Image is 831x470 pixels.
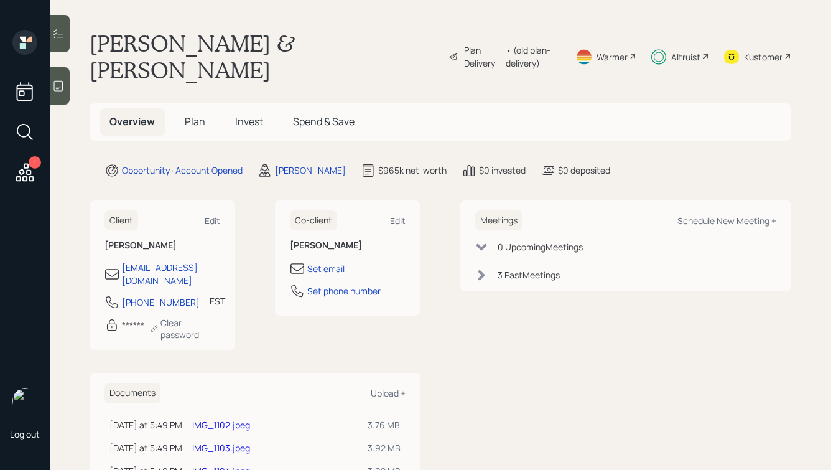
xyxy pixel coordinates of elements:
[506,44,560,70] div: • (old plan-delivery)
[12,388,37,413] img: hunter_neumayer.jpg
[29,156,41,169] div: 1
[475,210,522,231] h6: Meetings
[149,317,220,341] div: Clear password
[290,240,406,251] h6: [PERSON_NAME]
[122,261,220,287] div: [EMAIL_ADDRESS][DOMAIN_NAME]
[210,294,225,308] div: EST
[558,164,610,177] div: $0 deposited
[677,215,776,227] div: Schedule New Meeting +
[205,215,220,227] div: Edit
[368,441,401,454] div: 3.92 MB
[109,441,182,454] div: [DATE] at 5:49 PM
[378,164,447,177] div: $965k net-worth
[498,268,560,281] div: 3 Past Meeting s
[109,115,155,128] span: Overview
[390,215,406,227] div: Edit
[371,387,406,399] div: Upload +
[104,240,220,251] h6: [PERSON_NAME]
[122,164,243,177] div: Opportunity · Account Opened
[90,30,439,83] h1: [PERSON_NAME] & [PERSON_NAME]
[307,262,345,275] div: Set email
[744,50,782,63] div: Kustomer
[104,210,138,231] h6: Client
[122,296,200,309] div: [PHONE_NUMBER]
[10,428,40,440] div: Log out
[104,383,160,403] h6: Documents
[192,442,250,454] a: IMG_1103.jpeg
[671,50,700,63] div: Altruist
[368,418,401,431] div: 3.76 MB
[235,115,263,128] span: Invest
[290,210,337,231] h6: Co-client
[293,115,355,128] span: Spend & Save
[464,44,499,70] div: Plan Delivery
[192,419,250,431] a: IMG_1102.jpeg
[275,164,346,177] div: [PERSON_NAME]
[307,284,381,298] div: Set phone number
[498,240,583,253] div: 0 Upcoming Meeting s
[479,164,526,177] div: $0 invested
[109,418,182,431] div: [DATE] at 5:49 PM
[185,115,205,128] span: Plan
[597,50,628,63] div: Warmer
